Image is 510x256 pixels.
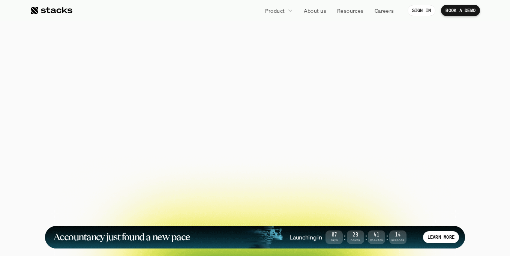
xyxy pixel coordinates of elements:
h2: Case study [300,215,320,220]
h4: Launching in [289,233,322,241]
a: Case study [72,190,118,223]
a: SIGN IN [408,5,436,16]
p: BOOK A DEMO [190,163,232,173]
span: close. [314,47,395,80]
h2: Case study [141,215,160,220]
span: 23 [347,233,364,237]
a: Case study [285,190,331,223]
strong: : [343,233,346,241]
span: 07 [325,233,343,237]
span: Hours [347,239,364,241]
p: BOOK A DEMO [445,8,475,13]
a: Careers [370,4,399,17]
p: Resources [337,7,364,15]
p: Close your books faster, smarter, and risk-free with Stacks, the AI tool for accounting teams. [162,123,347,146]
a: Accountancy just found a new paceLaunching in07Days:23Hours:41Minutes:14SecondsLEARN MORE [45,226,465,248]
span: The [115,47,174,80]
p: EXPLORE PRODUCT [262,163,319,173]
h1: Accountancy just found a new pace [53,233,190,241]
p: SIGN IN [412,8,431,13]
a: EXPLORE PRODUCT [249,159,333,177]
h2: Case study [87,215,107,220]
span: Days [325,239,343,241]
a: Resources [333,4,368,17]
strong: : [364,233,368,241]
p: Product [265,7,285,15]
a: BOOK A DEMO [178,159,246,177]
span: Reimagined. [163,81,347,114]
span: financial [180,47,307,80]
a: About us [299,4,331,17]
p: Careers [375,7,394,15]
a: Case study [126,190,171,223]
p: About us [304,7,326,15]
a: BOOK A DEMO [441,5,480,16]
